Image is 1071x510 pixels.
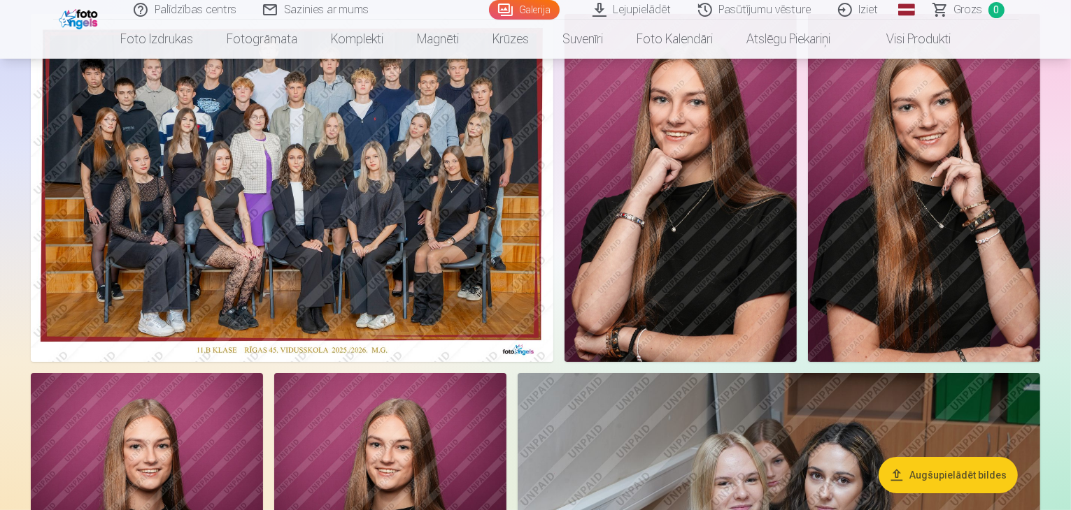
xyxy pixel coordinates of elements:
a: Komplekti [314,20,400,59]
a: Visi produkti [847,20,967,59]
a: Foto kalendāri [620,20,730,59]
a: Fotogrāmata [210,20,314,59]
img: /fa1 [59,6,101,29]
span: 0 [988,2,1005,18]
span: Grozs [954,1,983,18]
a: Magnēti [400,20,476,59]
a: Atslēgu piekariņi [730,20,847,59]
a: Krūzes [476,20,546,59]
button: Augšupielādēt bildes [879,457,1018,493]
a: Suvenīri [546,20,620,59]
a: Foto izdrukas [104,20,210,59]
